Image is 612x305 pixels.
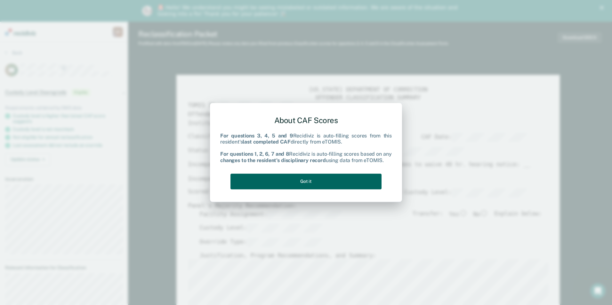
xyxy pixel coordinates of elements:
b: changes to the resident's disciplinary record [220,157,326,163]
div: About CAF Scores [220,111,392,130]
img: Profile image for Kim [142,6,152,16]
div: Recidiviz is auto-filling scores from this resident's directly from eTOMIS. Recidiviz is auto-fil... [220,133,392,163]
b: For questions 3, 4, 5 and 9 [220,133,293,139]
b: For questions 1, 2, 6, 7 and 8 [220,151,289,157]
div: Close [600,6,606,10]
button: Got it [230,174,382,189]
b: last completed CAF [243,139,290,145]
div: 🚨 Hello! We understand you might be seeing mislabeled or outdated information. We are aware of th... [157,4,460,17]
